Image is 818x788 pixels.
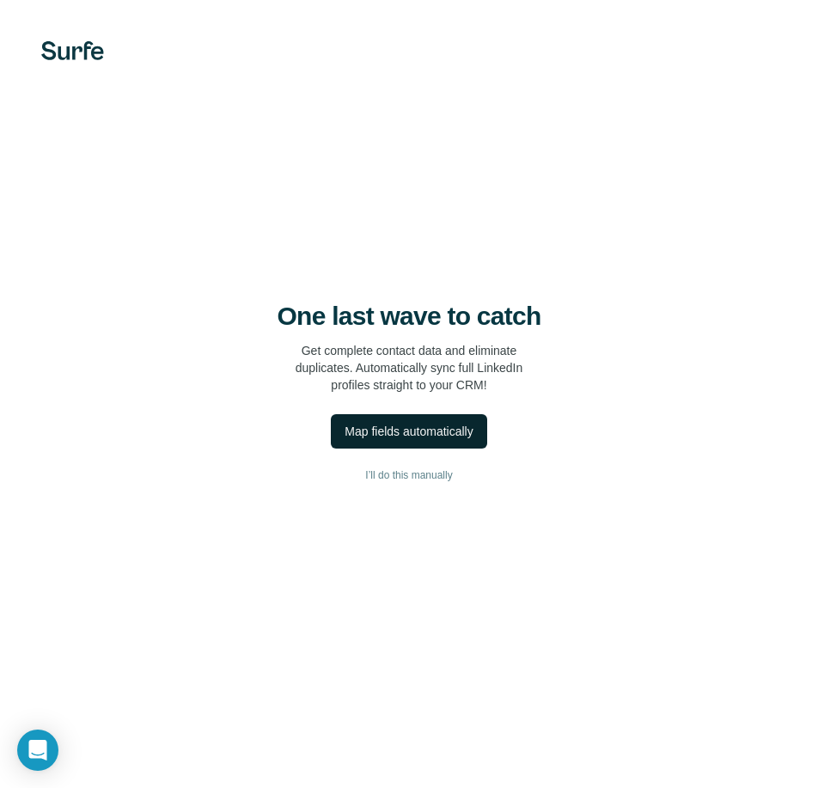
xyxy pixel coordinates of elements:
h4: One last wave to catch [278,301,541,332]
span: I’ll do this manually [365,467,452,483]
div: Open Intercom Messenger [17,730,58,771]
p: Get complete contact data and eliminate duplicates. Automatically sync full LinkedIn profiles str... [296,342,523,394]
img: Surfe's logo [41,41,104,60]
button: I’ll do this manually [34,462,784,488]
button: Map fields automatically [331,414,486,449]
div: Map fields automatically [345,423,473,440]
